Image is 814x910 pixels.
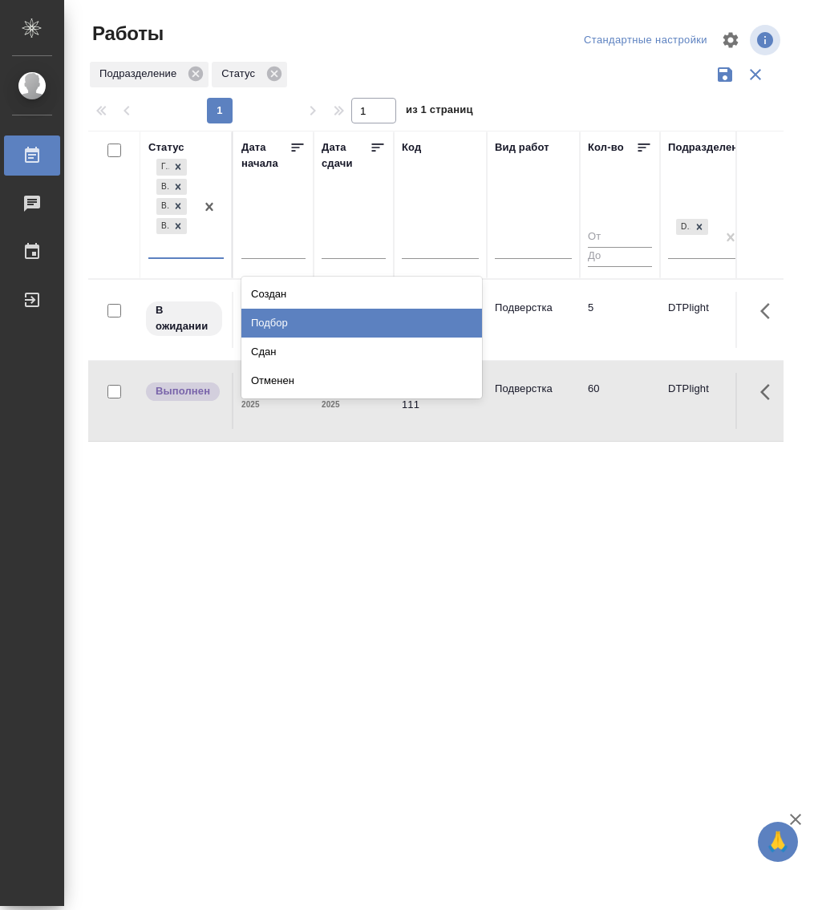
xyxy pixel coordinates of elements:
[156,302,213,334] p: В ожидании
[588,228,652,248] input: От
[156,383,210,399] p: Выполнен
[751,292,789,330] button: Здесь прячутся важные кнопки
[155,157,188,177] div: Готов к работе, В работе, В ожидании, Выполнен
[322,397,386,413] p: 2025
[588,140,624,156] div: Кол-во
[241,280,482,309] div: Создан
[155,216,188,237] div: Готов к работе, В работе, В ожидании, Выполнен
[758,822,798,862] button: 🙏
[156,218,169,235] div: Выполнен
[155,177,188,197] div: Готов к работе, В работе, В ожидании, Выполнен
[740,59,771,90] button: Сбросить фильтры
[241,366,482,395] div: Отменен
[241,140,290,172] div: Дата начала
[495,381,572,397] p: Подверстка
[322,140,370,172] div: Дата сдачи
[155,196,188,216] div: Готов к работе, В работе, В ожидании, Выполнен
[406,100,473,123] span: из 1 страниц
[660,373,753,429] td: DTPlight
[668,140,751,156] div: Подразделение
[495,140,549,156] div: Вид работ
[764,825,792,859] span: 🙏
[144,300,224,338] div: Исполнитель назначен, приступать к работе пока рано
[660,292,753,348] td: DTPlight
[580,373,660,429] td: 60
[588,247,652,267] input: До
[580,292,660,348] td: 5
[495,300,572,316] p: Подверстка
[156,179,169,196] div: В работе
[88,21,164,47] span: Работы
[156,159,169,176] div: Готов к работе
[580,28,711,53] div: split button
[144,381,224,402] div: Исполнитель завершил работу
[676,219,690,236] div: DTPlight
[750,25,784,55] span: Посмотреть информацию
[241,397,306,413] p: 2025
[212,62,287,87] div: Статус
[710,59,740,90] button: Сохранить фильтры
[241,338,482,366] div: Сдан
[241,309,482,338] div: Подбор
[674,217,710,237] div: DTPlight
[90,62,209,87] div: Подразделение
[99,66,182,82] p: Подразделение
[711,21,750,59] span: Настроить таблицу
[402,140,421,156] div: Код
[156,198,169,215] div: В ожидании
[221,66,261,82] p: Статус
[148,140,184,156] div: Статус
